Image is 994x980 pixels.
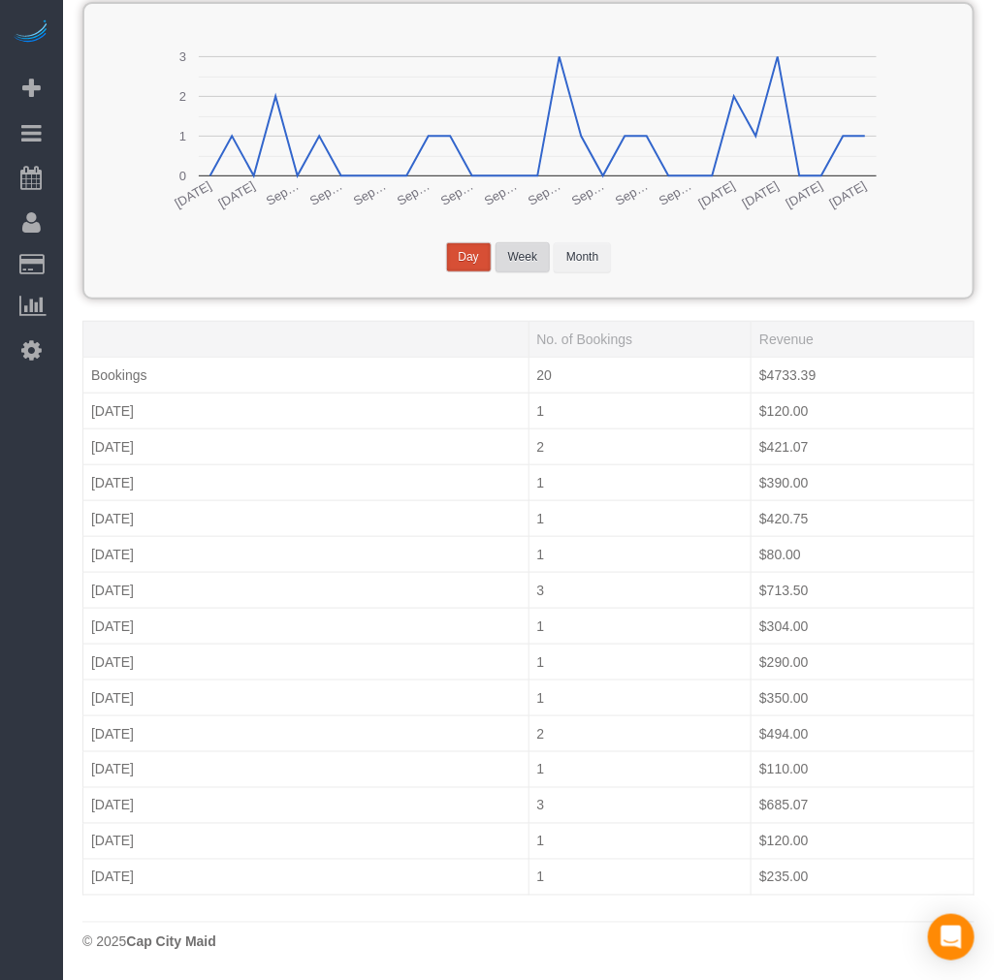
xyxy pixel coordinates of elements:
[752,859,975,895] td: $235.00
[83,536,529,572] td: [DATE]
[173,178,214,210] text: [DATE]
[529,393,752,428] td: 1
[179,169,186,183] text: 0
[752,715,975,751] td: $494.00
[740,178,782,210] text: [DATE]
[83,464,529,500] td: [DATE]
[752,464,975,500] td: $390.00
[752,787,975,823] td: $685.07
[529,500,752,536] td: 1
[752,572,975,608] td: $713.50
[179,129,186,143] text: 1
[83,644,529,680] td: [DATE]
[752,608,975,644] td: $304.00
[83,357,529,393] td: Bookings
[83,859,529,895] td: [DATE]
[82,933,975,952] div: © 2025
[83,608,529,644] td: [DATE]
[179,49,186,64] text: 3
[83,715,529,751] td: [DATE]
[784,178,825,210] text: [DATE]
[126,934,216,950] strong: Cap City Maid
[529,644,752,680] td: 1
[529,787,752,823] td: 3
[529,859,752,895] td: 1
[104,19,972,213] svg: A chart.
[83,572,529,608] td: [DATE]
[752,428,975,464] td: $421.07
[529,680,752,715] td: 1
[752,644,975,680] td: $290.00
[752,536,975,572] td: $80.00
[554,242,611,272] button: Month
[827,178,869,210] text: [DATE]
[752,751,975,787] td: $110.00
[496,242,550,272] button: Week
[529,464,752,500] td: 1
[12,19,50,47] img: Automaid Logo
[752,823,975,859] td: $120.00
[83,823,529,859] td: [DATE]
[216,178,258,210] text: [DATE]
[83,393,529,428] td: [DATE]
[529,715,752,751] td: 2
[529,608,752,644] td: 1
[752,500,975,536] td: $420.75
[179,89,186,104] text: 2
[529,823,752,859] td: 1
[529,536,752,572] td: 1
[529,572,752,608] td: 3
[83,500,529,536] td: [DATE]
[83,428,529,464] td: [DATE]
[752,393,975,428] td: $120.00
[529,751,752,787] td: 1
[529,321,752,357] td: No. of Bookings
[83,680,529,715] td: [DATE]
[928,914,975,961] div: Open Intercom Messenger
[446,242,492,272] button: Day
[752,321,975,357] td: Revenue
[752,357,975,393] td: $4733.39
[529,357,752,393] td: 20
[752,680,975,715] td: $350.00
[696,178,738,210] text: [DATE]
[83,787,529,823] td: [DATE]
[529,428,752,464] td: 2
[83,751,529,787] td: [DATE]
